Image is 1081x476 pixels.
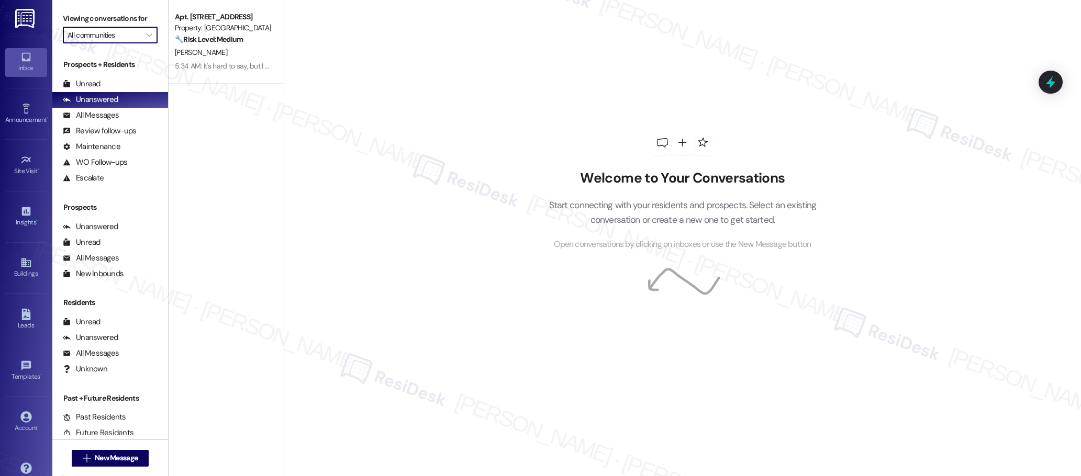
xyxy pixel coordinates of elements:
p: Start connecting with your residents and prospects. Select an existing conversation or create a n... [533,198,832,228]
div: Future Residents [63,427,133,438]
div: Unread [63,237,101,248]
span: • [38,166,39,173]
div: Prospects + Residents [52,59,168,70]
span: • [47,115,48,122]
a: Leads [5,305,47,334]
img: ResiDesk Logo [15,9,37,28]
div: Apt. [STREET_ADDRESS] [175,12,272,22]
div: Review follow-ups [63,126,136,137]
strong: 🔧 Risk Level: Medium [175,35,243,44]
div: Escalate [63,173,104,184]
div: All Messages [63,348,119,359]
div: 5:34 AM: It's hard to say, but I will let you know! There is a cigarette smoke issue on the first... [175,61,533,71]
div: Maintenance [63,141,120,152]
div: Residents [52,297,168,308]
div: WO Follow-ups [63,157,127,168]
div: Unread [63,316,101,327]
div: Unanswered [63,221,118,232]
div: Unanswered [63,94,118,105]
div: Unanswered [63,332,118,343]
div: New Inbounds [63,268,124,279]
span: [PERSON_NAME] [175,48,227,57]
button: New Message [72,450,149,467]
div: Past + Future Residents [52,393,168,404]
a: Inbox [5,48,47,76]
h2: Welcome to Your Conversations [533,170,832,187]
a: Templates • [5,357,47,385]
span: New Message [95,452,138,463]
div: Unread [63,78,101,89]
a: Buildings [5,254,47,282]
input: All communities [68,27,141,43]
div: Past Residents [63,412,126,423]
i:  [83,454,91,462]
div: All Messages [63,110,119,121]
div: Property: [GEOGRAPHIC_DATA] [175,22,272,33]
label: Viewing conversations for [63,10,158,27]
a: Account [5,408,47,436]
span: • [36,217,38,224]
span: Open conversations by clicking on inboxes or use the New Message button [554,238,811,251]
i:  [146,31,152,39]
div: All Messages [63,253,119,264]
span: • [40,371,42,379]
div: Prospects [52,202,168,213]
a: Insights • [5,202,47,231]
div: Unknown [63,364,107,375]
a: Site Visit • [5,151,47,179]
